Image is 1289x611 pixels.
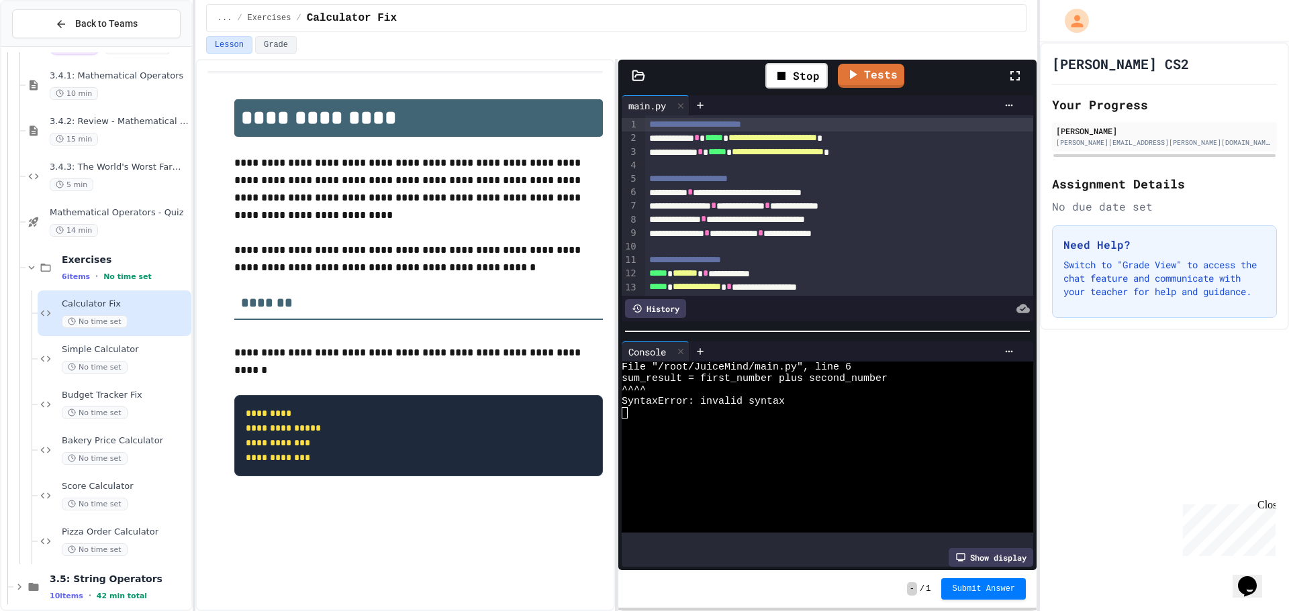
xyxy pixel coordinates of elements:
span: 15 min [50,133,98,146]
span: Simple Calculator [62,344,189,355]
div: 1 [622,118,638,131]
div: No due date set [1052,199,1277,215]
div: [PERSON_NAME] [1056,125,1273,137]
div: Console [622,345,673,359]
span: 6 items [62,272,90,281]
h1: [PERSON_NAME] CS2 [1052,54,1189,73]
span: / [296,13,301,23]
h2: Assignment Details [1052,174,1277,193]
span: Exercises [248,13,291,23]
span: No time set [62,315,128,328]
div: 9 [622,227,638,240]
span: Bakery Price Calculator [62,435,189,447]
div: 12 [622,267,638,280]
div: 5 [622,172,638,186]
div: main.py [622,95,689,115]
span: No time set [62,361,128,374]
h2: Your Progress [1052,95,1277,114]
iframe: chat widget [1233,557,1276,598]
div: Stop [765,63,828,89]
span: / [237,13,242,23]
div: Show display [949,548,1033,567]
div: Chat with us now!Close [5,5,93,85]
span: ^^^^ [622,384,646,396]
span: Budget Tracker Fix [62,390,189,401]
span: No time set [62,498,128,510]
span: • [89,590,91,601]
span: No time set [62,543,128,556]
span: File "/root/JuiceMind/main.py", line 6 [622,362,851,373]
span: Back to Teams [75,17,138,31]
div: 7 [622,199,638,213]
span: Pizza Order Calculator [62,526,189,538]
span: - [907,582,917,596]
span: 10 min [50,87,98,100]
span: Mathematical Operators - Quiz [50,207,189,219]
button: Lesson [206,36,252,54]
span: SyntaxError: invalid syntax [622,396,785,407]
span: ... [218,13,232,23]
span: 42 min total [97,592,147,600]
button: Submit Answer [941,578,1026,600]
h3: Need Help? [1063,237,1266,253]
button: Grade [255,36,297,54]
div: 11 [622,254,638,267]
div: 2 [622,131,638,145]
div: 14 [622,294,638,308]
iframe: chat widget [1178,499,1276,556]
div: 10 [622,240,638,254]
span: 5 min [50,178,93,191]
div: 8 [622,213,638,227]
span: No time set [62,452,128,465]
span: 3.5: String Operators [50,573,189,585]
div: My Account [1051,5,1092,36]
div: 3 [622,146,638,159]
div: 4 [622,159,638,172]
span: No time set [103,272,152,281]
span: / [920,584,924,594]
span: 3.4.2: Review - Mathematical Operators [50,116,189,127]
span: Calculator Fix [62,298,189,310]
div: Console [622,341,689,362]
a: Tests [838,64,904,88]
span: No time set [62,406,128,419]
span: • [95,271,98,282]
div: 13 [622,281,638,294]
span: Exercises [62,254,189,266]
div: History [625,299,686,318]
span: 14 min [50,224,98,237]
div: 6 [622,186,638,199]
p: Switch to "Grade View" to access the chat feature and communicate with your teacher for help and ... [1063,258,1266,298]
button: Back to Teams [12,9,181,38]
span: Score Calculator [62,481,189,492]
span: 3.4.1: Mathematical Operators [50,70,189,82]
span: 10 items [50,592,83,600]
span: sum_result = first_number plus second_number [622,373,888,384]
span: Calculator Fix [307,10,397,26]
div: [PERSON_NAME][EMAIL_ADDRESS][PERSON_NAME][DOMAIN_NAME] [1056,137,1273,148]
span: 1 [926,584,930,594]
div: main.py [622,99,673,113]
span: 3.4.3: The World's Worst Farmers Market [50,162,189,173]
span: Submit Answer [952,584,1015,594]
